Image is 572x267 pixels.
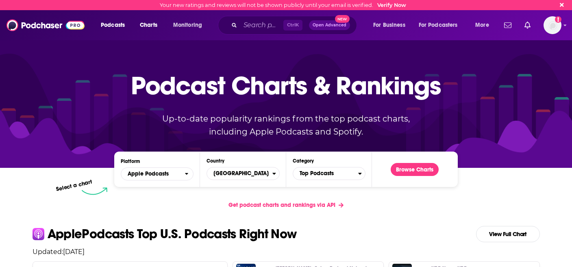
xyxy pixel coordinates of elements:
span: Logged in as jbarbour [544,16,561,34]
button: Show profile menu [544,16,561,34]
span: For Business [373,20,405,31]
img: apple Icon [33,228,44,240]
button: open menu [95,19,135,32]
button: Open AdvancedNew [309,20,350,30]
span: For Podcasters [419,20,458,31]
button: Categories [293,167,365,180]
a: View Full Chart [476,226,540,242]
a: Show notifications dropdown [521,18,534,32]
img: select arrow [82,187,107,195]
a: Show notifications dropdown [501,18,515,32]
span: Charts [140,20,157,31]
span: New [335,15,350,23]
span: Apple Podcasts [128,171,169,177]
p: Apple Podcasts Top U.S. Podcasts Right Now [48,228,297,241]
button: open menu [167,19,213,32]
input: Search podcasts, credits, & more... [240,19,283,32]
h2: Platforms [121,167,194,180]
img: User Profile [544,16,561,34]
p: Updated: [DATE] [26,248,546,256]
p: Up-to-date popularity rankings from the top podcast charts, including Apple Podcasts and Spotify. [146,112,426,138]
span: Monitoring [173,20,202,31]
div: Search podcasts, credits, & more... [226,16,365,35]
span: Top Podcasts [293,167,358,180]
span: Get podcast charts and rankings via API [228,202,335,208]
img: Podchaser - Follow, Share and Rate Podcasts [7,17,85,33]
button: open menu [121,167,194,180]
button: open menu [413,19,470,32]
a: Get podcast charts and rankings via API [222,195,350,215]
a: Charts [135,19,162,32]
span: More [475,20,489,31]
span: Ctrl K [283,20,302,30]
p: Podcast Charts & Rankings [131,59,441,112]
a: Verify Now [377,2,406,8]
p: Select a chart [56,178,93,193]
span: Open Advanced [313,23,346,27]
button: Countries [207,167,279,180]
button: open menu [368,19,415,32]
div: Your new ratings and reviews will not be shown publicly until your email is verified. [160,2,406,8]
svg: Email not verified [555,16,561,23]
span: Podcasts [101,20,125,31]
span: [GEOGRAPHIC_DATA] [207,167,272,180]
button: open menu [470,19,499,32]
button: Browse Charts [391,163,439,176]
